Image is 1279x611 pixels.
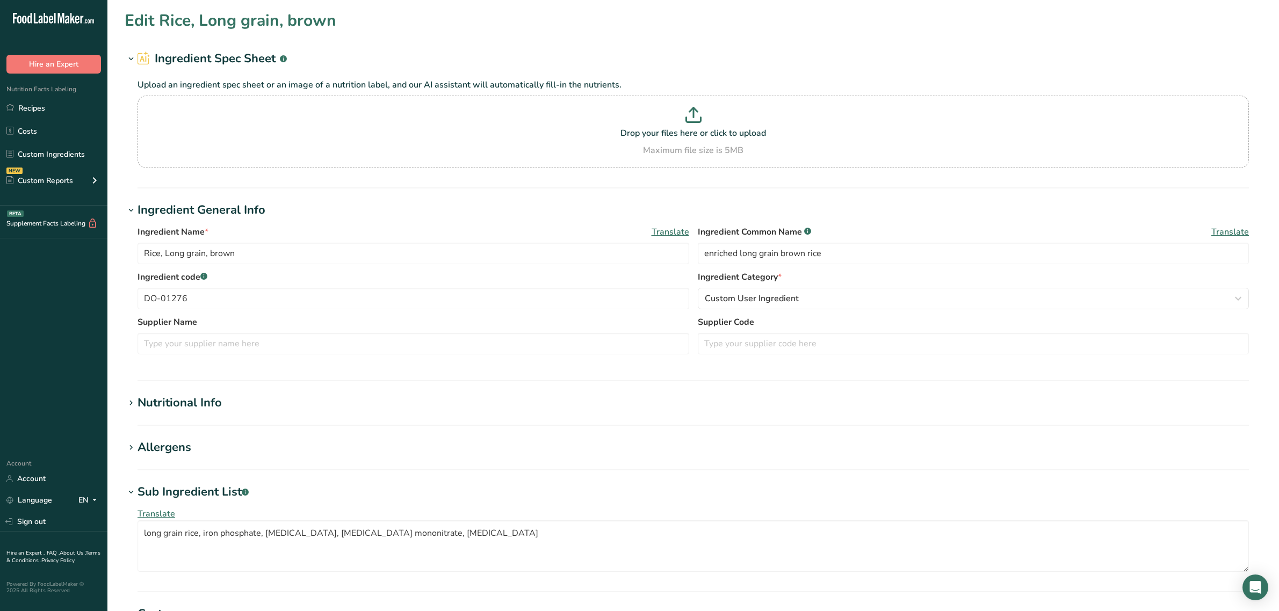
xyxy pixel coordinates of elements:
[47,549,60,557] a: FAQ .
[6,581,101,594] div: Powered By FoodLabelMaker © 2025 All Rights Reserved
[140,127,1246,140] p: Drop your files here or click to upload
[698,288,1249,309] button: Custom User Ingredient
[698,226,811,238] span: Ingredient Common Name
[6,55,101,74] button: Hire an Expert
[125,9,336,33] h1: Edit Rice, Long grain, brown
[138,243,689,264] input: Type your ingredient name here
[138,333,689,354] input: Type your supplier name here
[6,175,73,186] div: Custom Reports
[138,50,287,68] h2: Ingredient Spec Sheet
[652,226,689,238] span: Translate
[6,549,100,564] a: Terms & Conditions .
[698,243,1249,264] input: Type an alternate ingredient name if you have
[78,494,101,507] div: EN
[138,316,689,329] label: Supplier Name
[138,508,175,520] span: Translate
[6,549,45,557] a: Hire an Expert .
[698,271,1249,283] label: Ingredient Category
[7,210,24,217] div: BETA
[138,394,222,412] div: Nutritional Info
[138,78,1249,91] p: Upload an ingredient spec sheet or an image of a nutrition label, and our AI assistant will autom...
[138,439,191,456] div: Allergens
[140,144,1246,157] div: Maximum file size is 5MB
[138,271,689,283] label: Ingredient code
[698,316,1249,329] label: Supplier Code
[6,168,23,174] div: NEW
[41,557,75,564] a: Privacy Policy
[6,491,52,510] a: Language
[698,333,1249,354] input: Type your supplier code here
[138,201,265,219] div: Ingredient General Info
[60,549,85,557] a: About Us .
[138,288,689,309] input: Type your ingredient code here
[1242,574,1268,600] div: Open Intercom Messenger
[138,483,249,501] div: Sub Ingredient List
[1211,226,1249,238] span: Translate
[705,292,799,305] span: Custom User Ingredient
[138,226,208,238] span: Ingredient Name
